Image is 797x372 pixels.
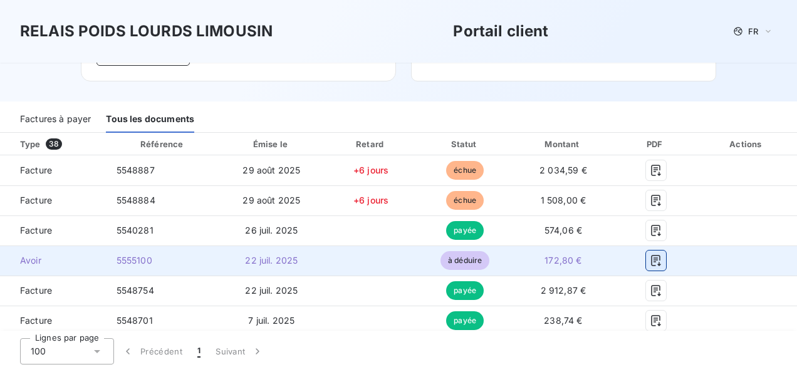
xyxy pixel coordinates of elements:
[541,285,586,296] span: 2 912,87 €
[446,311,484,330] span: payée
[245,255,298,266] span: 22 juil. 2025
[20,20,273,43] h3: RELAIS POIDS LOURDS LIMOUSIN
[140,139,183,149] div: Référence
[10,194,96,207] span: Facture
[46,138,62,150] span: 38
[353,195,388,205] span: +6 jours
[446,161,484,180] span: échue
[106,106,194,133] div: Tous les documents
[208,338,271,364] button: Suivant
[421,138,509,150] div: Statut
[544,315,582,326] span: 238,74 €
[117,225,154,235] span: 5540281
[514,138,612,150] div: Montant
[453,20,548,43] h3: Portail client
[242,165,300,175] span: 29 août 2025
[117,255,152,266] span: 5555100
[10,284,96,297] span: Facture
[10,224,96,237] span: Facture
[190,338,208,364] button: 1
[539,165,587,175] span: 2 034,59 €
[446,281,484,300] span: payée
[117,195,155,205] span: 5548884
[446,221,484,240] span: payée
[114,338,190,364] button: Précédent
[117,285,154,296] span: 5548754
[13,138,104,150] div: Type
[748,26,758,36] span: FR
[248,315,294,326] span: 7 juil. 2025
[10,314,96,327] span: Facture
[31,345,46,358] span: 100
[699,138,794,150] div: Actions
[197,345,201,358] span: 1
[222,138,321,150] div: Émise le
[353,165,388,175] span: +6 jours
[446,191,484,210] span: échue
[117,165,155,175] span: 5548887
[245,225,298,235] span: 26 juil. 2025
[10,254,96,267] span: Avoir
[117,315,153,326] span: 5548701
[440,251,489,270] span: à déduire
[541,195,586,205] span: 1 508,00 €
[242,195,300,205] span: 29 août 2025
[326,138,416,150] div: Retard
[10,164,96,177] span: Facture
[618,138,694,150] div: PDF
[544,255,581,266] span: 172,80 €
[245,285,298,296] span: 22 juil. 2025
[20,106,91,133] div: Factures à payer
[544,225,582,235] span: 574,06 €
